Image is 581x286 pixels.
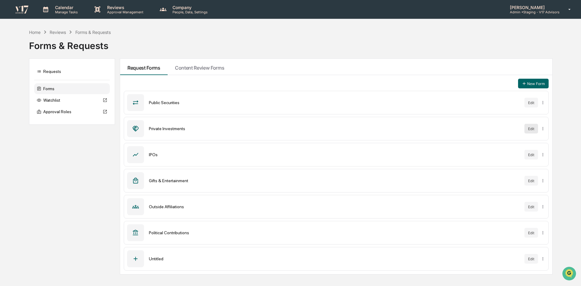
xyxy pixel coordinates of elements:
[50,30,66,35] div: Reviews
[6,136,11,141] div: 🔎
[149,204,520,209] div: Outside Affiliations
[505,10,560,14] p: Admin • Staging - V17 Advisors
[6,67,41,72] div: Past conversations
[149,230,520,235] div: Political Contributions
[149,178,520,183] div: Gifts & Entertainment
[505,5,560,10] p: [PERSON_NAME]
[34,106,110,117] div: Approval Roles
[518,79,549,88] button: New Form
[50,10,81,14] p: Manage Tasks
[168,59,232,75] button: Content Review Forms
[524,254,538,264] button: Edit
[149,152,520,157] div: IPOs
[6,124,11,129] div: 🖐️
[50,82,52,87] span: •
[29,30,41,35] div: Home
[34,66,110,77] div: Requests
[12,135,38,141] span: Data Lookup
[524,176,538,186] button: Edit
[4,121,41,132] a: 🖐️Preclearance
[75,30,111,35] div: Forms & Requests
[120,59,168,75] button: Request Forms
[524,228,538,238] button: Edit
[562,266,578,282] iframe: Open customer support
[524,202,538,212] button: Edit
[60,150,73,155] span: Pylon
[102,5,146,10] p: Reviews
[12,124,39,130] span: Preclearance
[27,46,99,52] div: Start new chat
[524,124,538,133] button: Edit
[34,83,110,94] div: Forms
[34,95,110,106] div: Watchlist
[15,5,29,14] img: logo
[4,133,41,144] a: 🔎Data Lookup
[149,256,520,261] div: Untitled
[54,99,66,104] span: [DATE]
[149,100,520,105] div: Public Securities
[50,124,75,130] span: Attestations
[168,10,211,14] p: People, Data, Settings
[6,13,110,22] p: How can we help?
[43,150,73,155] a: Powered byPylon
[149,126,520,131] div: Private Investments
[44,124,49,129] div: 🗄️
[50,99,52,104] span: •
[6,46,17,57] img: 1746055101610-c473b297-6a78-478c-a979-82029cc54cd1
[50,5,81,10] p: Calendar
[41,121,77,132] a: 🗄️Attestations
[29,35,552,51] div: Forms & Requests
[12,99,17,104] img: 1746055101610-c473b297-6a78-478c-a979-82029cc54cd1
[524,98,538,107] button: Edit
[168,5,211,10] p: Company
[54,82,66,87] span: [DATE]
[6,93,16,103] img: Jack Rasmussen
[103,48,110,55] button: Start new chat
[524,150,538,159] button: Edit
[13,46,24,57] img: 8933085812038_c878075ebb4cc5468115_72.jpg
[6,77,16,86] img: Jack Rasmussen
[102,10,146,14] p: Approval Management
[27,52,83,57] div: We're available if you need us!
[19,99,49,104] span: [PERSON_NAME]
[94,66,110,73] button: See all
[12,83,17,87] img: 1746055101610-c473b297-6a78-478c-a979-82029cc54cd1
[19,82,49,87] span: [PERSON_NAME]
